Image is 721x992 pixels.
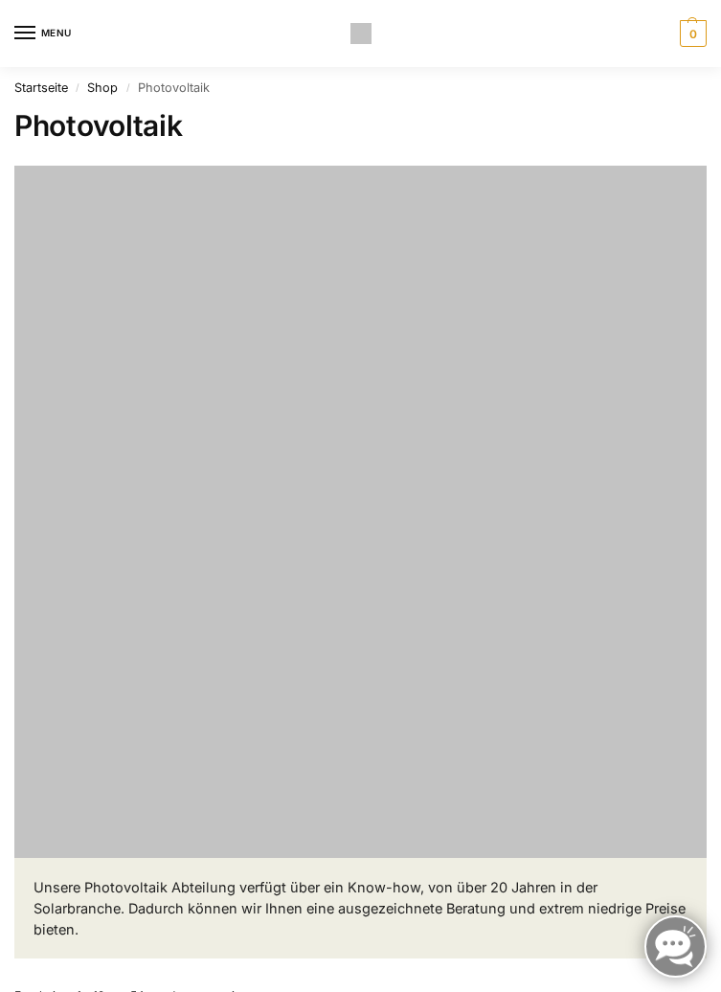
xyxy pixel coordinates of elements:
[87,80,118,95] a: Shop
[14,67,707,108] nav: Breadcrumb
[34,877,687,939] p: Unsere Photovoltaik Abteilung verfügt über ein Know-how, von über 20 Jahren in der Solarbranche. ...
[675,20,707,47] nav: Cart contents
[118,80,137,95] span: /
[350,23,372,44] img: Solaranlagen, Speicheranlagen und Energiesparprodukte
[14,166,707,858] img: Photovoltaik Dachanlagen
[14,80,68,95] a: Startseite
[675,20,707,47] a: 0
[680,20,707,47] span: 0
[14,19,72,48] button: Menu
[14,108,707,143] h1: Photovoltaik
[68,80,87,95] span: /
